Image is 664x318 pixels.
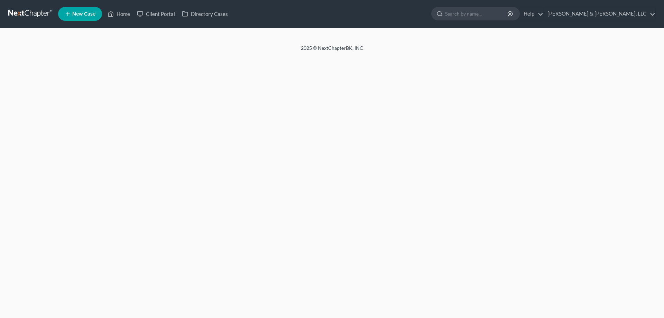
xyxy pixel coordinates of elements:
a: Client Portal [133,8,178,20]
a: [PERSON_NAME] & [PERSON_NAME], LLC [544,8,655,20]
div: 2025 © NextChapterBK, INC [135,45,529,57]
span: New Case [72,11,95,17]
a: Home [104,8,133,20]
a: Help [520,8,543,20]
a: Directory Cases [178,8,231,20]
input: Search by name... [445,7,508,20]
